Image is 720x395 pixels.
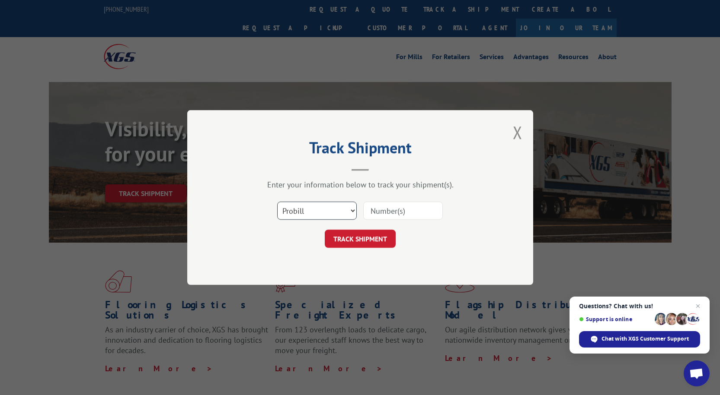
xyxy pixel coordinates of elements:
span: Close chat [693,301,703,311]
h2: Track Shipment [230,142,490,158]
div: Open chat [684,360,710,386]
input: Number(s) [363,202,443,220]
span: Support is online [579,316,652,322]
div: Enter your information below to track your shipment(s). [230,180,490,190]
button: TRACK SHIPMENT [325,230,396,248]
span: Questions? Chat with us! [579,303,700,310]
div: Chat with XGS Customer Support [579,331,700,348]
span: Chat with XGS Customer Support [602,335,689,343]
button: Close modal [513,121,522,144]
